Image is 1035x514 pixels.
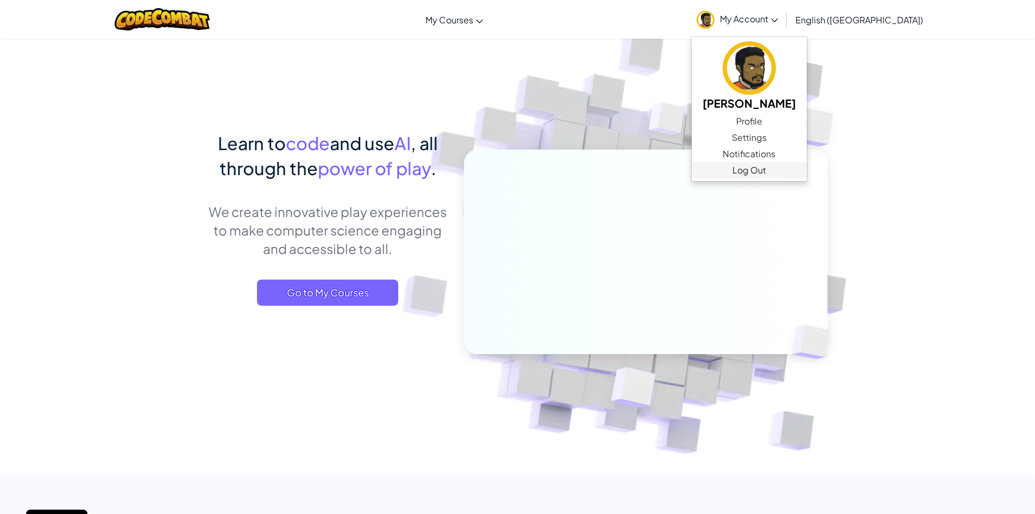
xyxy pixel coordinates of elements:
[420,5,488,34] a: My Courses
[702,95,796,112] h5: [PERSON_NAME]
[774,302,855,382] img: Overlap cubes
[769,82,863,174] img: Overlap cubes
[723,147,775,160] span: Notifications
[697,11,714,29] img: avatar
[692,40,807,113] a: [PERSON_NAME]
[692,162,807,178] a: Log Out
[115,8,210,30] img: CodeCombat logo
[257,280,398,306] a: Go to My Courses
[330,132,394,154] span: and use
[431,157,436,179] span: .
[723,41,776,95] img: avatar
[584,344,681,435] img: Overlap cubes
[425,14,473,26] span: My Courses
[692,146,807,162] a: Notifications
[628,81,706,162] img: Overlap cubes
[795,14,923,26] span: English ([GEOGRAPHIC_DATA])
[208,202,448,258] p: We create innovative play experiences to make computer science engaging and accessible to all.
[692,129,807,146] a: Settings
[218,132,286,154] span: Learn to
[286,132,330,154] span: code
[691,2,783,36] a: My Account
[720,13,778,24] span: My Account
[394,132,411,154] span: AI
[318,157,431,179] span: power of play
[790,5,929,34] a: English ([GEOGRAPHIC_DATA])
[692,113,807,129] a: Profile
